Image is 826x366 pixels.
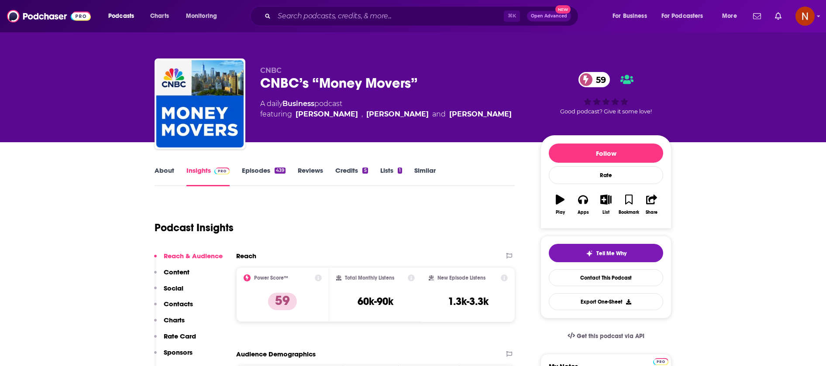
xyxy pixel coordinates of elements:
div: Bookmark [619,210,639,215]
div: [PERSON_NAME] [366,109,429,120]
p: Social [164,284,183,292]
span: , [361,109,363,120]
span: Open Advanced [531,14,567,18]
img: Podchaser Pro [214,168,230,174]
span: featuring [260,109,512,120]
button: open menu [102,9,145,23]
button: Contacts [154,300,193,316]
button: Content [154,268,189,284]
img: CNBC’s “Money Movers” [156,60,244,147]
button: Social [154,284,183,300]
a: InsightsPodchaser Pro [186,166,230,186]
button: Apps [571,189,594,220]
span: New [555,5,571,14]
h3: 60k-90k [358,295,393,308]
button: Bookmark [617,189,640,220]
button: open menu [656,9,716,23]
button: Play [549,189,571,220]
div: Share [646,210,657,215]
a: 59 [578,72,610,87]
span: Logged in as AdelNBM [795,7,815,26]
button: Follow [549,144,663,163]
button: tell me why sparkleTell Me Why [549,244,663,262]
a: Lists1 [380,166,402,186]
img: Podchaser Pro [653,358,668,365]
button: Export One-Sheet [549,293,663,310]
span: Monitoring [186,10,217,22]
h2: Reach [236,252,256,260]
p: Content [164,268,189,276]
span: CNBC [260,66,282,75]
div: Rate [549,166,663,184]
button: Share [640,189,663,220]
img: Podchaser - Follow, Share and Rate Podcasts [7,8,91,24]
button: open menu [606,9,658,23]
a: Credits5 [335,166,368,186]
div: [PERSON_NAME] [296,109,358,120]
a: Contact This Podcast [549,269,663,286]
button: List [595,189,617,220]
p: Sponsors [164,348,193,356]
span: Get this podcast via API [577,332,644,340]
span: 59 [587,72,610,87]
span: For Podcasters [661,10,703,22]
a: Show notifications dropdown [750,9,764,24]
h2: Power Score™ [254,275,288,281]
img: User Profile [795,7,815,26]
button: open menu [180,9,228,23]
div: 59Good podcast? Give it some love! [540,66,671,120]
p: Contacts [164,300,193,308]
span: ⌘ K [504,10,520,22]
p: 59 [268,293,297,310]
a: Episodes439 [242,166,286,186]
button: Charts [154,316,185,332]
button: Sponsors [154,348,193,364]
p: Reach & Audience [164,252,223,260]
a: Business [282,99,314,108]
button: Open AdvancedNew [527,11,571,21]
p: Rate Card [164,332,196,340]
img: tell me why sparkle [586,250,593,257]
span: Tell Me Why [596,250,626,257]
div: Search podcasts, credits, & more... [258,6,587,26]
div: 439 [275,168,286,174]
a: Similar [414,166,436,186]
button: Show profile menu [795,7,815,26]
div: Apps [578,210,589,215]
div: A daily podcast [260,99,512,120]
span: Good podcast? Give it some love! [560,108,652,115]
div: 1 [398,168,402,174]
span: Podcasts [108,10,134,22]
a: Reviews [298,166,323,186]
button: Rate Card [154,332,196,348]
input: Search podcasts, credits, & more... [274,9,504,23]
button: Reach & Audience [154,252,223,268]
span: and [432,109,446,120]
h2: Audience Demographics [236,350,316,358]
h3: 1.3k-3.3k [448,295,489,308]
a: Pro website [653,357,668,365]
a: Charts [145,9,174,23]
p: Charts [164,316,185,324]
h2: New Episode Listens [437,275,485,281]
a: About [155,166,174,186]
div: Play [556,210,565,215]
div: [PERSON_NAME] [449,109,512,120]
div: 5 [362,168,368,174]
span: For Business [613,10,647,22]
a: Get this podcast via API [561,325,651,347]
span: Charts [150,10,169,22]
a: Show notifications dropdown [771,9,785,24]
span: More [722,10,737,22]
h2: Total Monthly Listens [345,275,394,281]
button: open menu [716,9,748,23]
h1: Podcast Insights [155,221,234,234]
div: List [602,210,609,215]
